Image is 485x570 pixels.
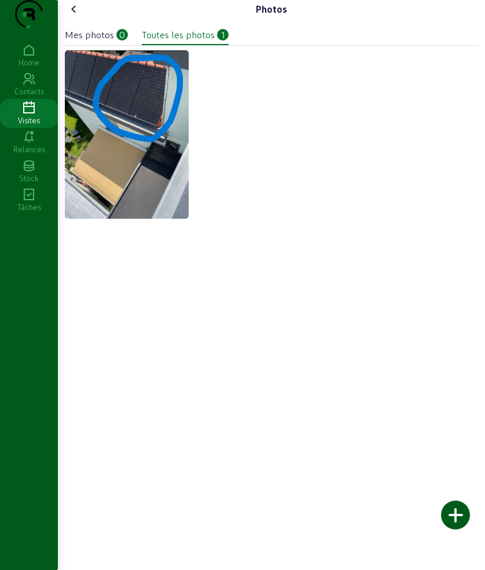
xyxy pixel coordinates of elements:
div: Photos [256,2,287,16]
img: Capture%20d'%C3%A9cran%202025-08-19%20112749.png [65,50,189,219]
div: 0 [116,29,128,41]
div: Mes photos [65,28,114,42]
div: 1 [217,29,229,41]
div: Toutes les photos [142,28,215,42]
